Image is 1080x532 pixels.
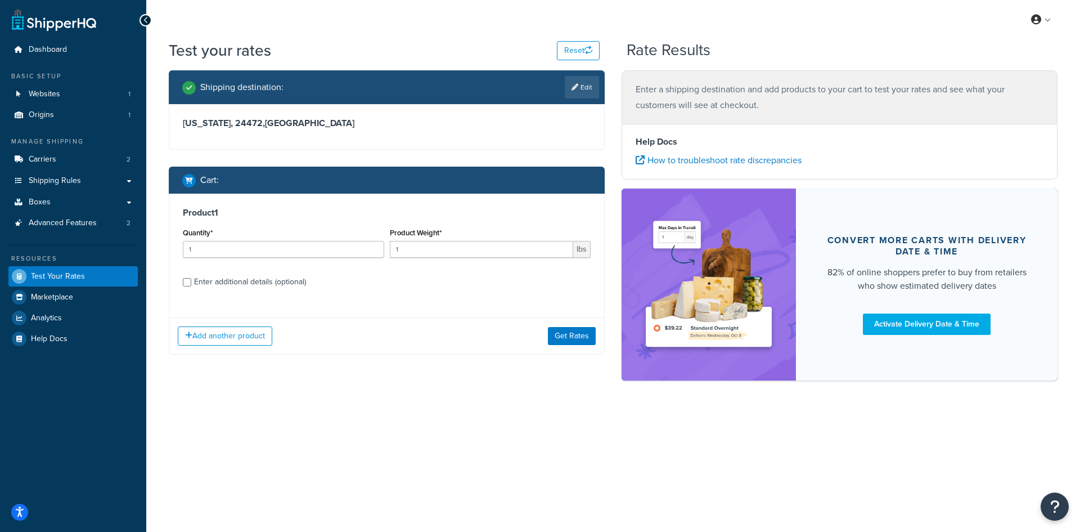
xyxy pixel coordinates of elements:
a: Edit [565,76,599,99]
a: Carriers2 [8,149,138,170]
button: Open Resource Center [1041,493,1069,521]
li: Websites [8,84,138,105]
span: 2 [127,155,130,164]
span: Dashboard [29,45,67,55]
span: Marketplace [31,293,73,302]
span: Help Docs [31,334,67,344]
span: Shipping Rules [29,176,81,186]
a: Websites1 [8,84,138,105]
span: Advanced Features [29,218,97,228]
span: 1 [128,110,130,120]
span: 1 [128,90,130,99]
div: Convert more carts with delivery date & time [823,235,1030,257]
button: Reset [557,41,600,60]
li: Advanced Features [8,213,138,234]
a: Advanced Features2 [8,213,138,234]
div: 82% of online shoppers prefer to buy from retailers who show estimated delivery dates [823,266,1030,293]
div: Manage Shipping [8,137,138,146]
img: feature-image-ddt-36eae7f7280da8017bfb280eaccd9c446f90b1fe08728e4019434db127062ab4.png [638,205,779,364]
span: Test Your Rates [31,272,85,281]
span: Origins [29,110,54,120]
h4: Help Docs [636,135,1043,149]
h3: [US_STATE], 24472 , [GEOGRAPHIC_DATA] [183,118,591,129]
a: Dashboard [8,39,138,60]
span: Websites [29,90,60,99]
a: Shipping Rules [8,171,138,191]
input: Enter additional details (optional) [183,278,191,287]
a: Test Your Rates [8,266,138,287]
label: Quantity* [183,229,213,237]
a: How to troubleshoot rate discrepancies [636,154,802,167]
span: 2 [127,218,130,228]
h3: Product 1 [183,207,591,218]
a: Marketplace [8,287,138,307]
h2: Cart : [200,175,219,185]
span: Analytics [31,314,62,323]
button: Get Rates [548,327,596,345]
input: 0.00 [390,241,574,258]
button: Add another product [178,327,272,346]
a: Help Docs [8,329,138,349]
li: Origins [8,105,138,126]
li: Carriers [8,149,138,170]
a: Boxes [8,192,138,213]
span: lbs [573,241,591,258]
div: Basic Setup [8,71,138,81]
h2: Shipping destination : [200,82,283,92]
p: Enter a shipping destination and add products to your cart to test your rates and see what your c... [636,82,1043,113]
h1: Test your rates [169,39,271,61]
a: Analytics [8,308,138,328]
span: Boxes [29,198,51,207]
input: 0 [183,241,384,258]
span: Carriers [29,155,56,164]
a: Activate Delivery Date & Time [863,314,991,335]
a: Origins1 [8,105,138,126]
div: Resources [8,254,138,263]
label: Product Weight* [390,229,442,237]
h2: Rate Results [627,42,710,59]
div: Enter additional details (optional) [194,274,306,290]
